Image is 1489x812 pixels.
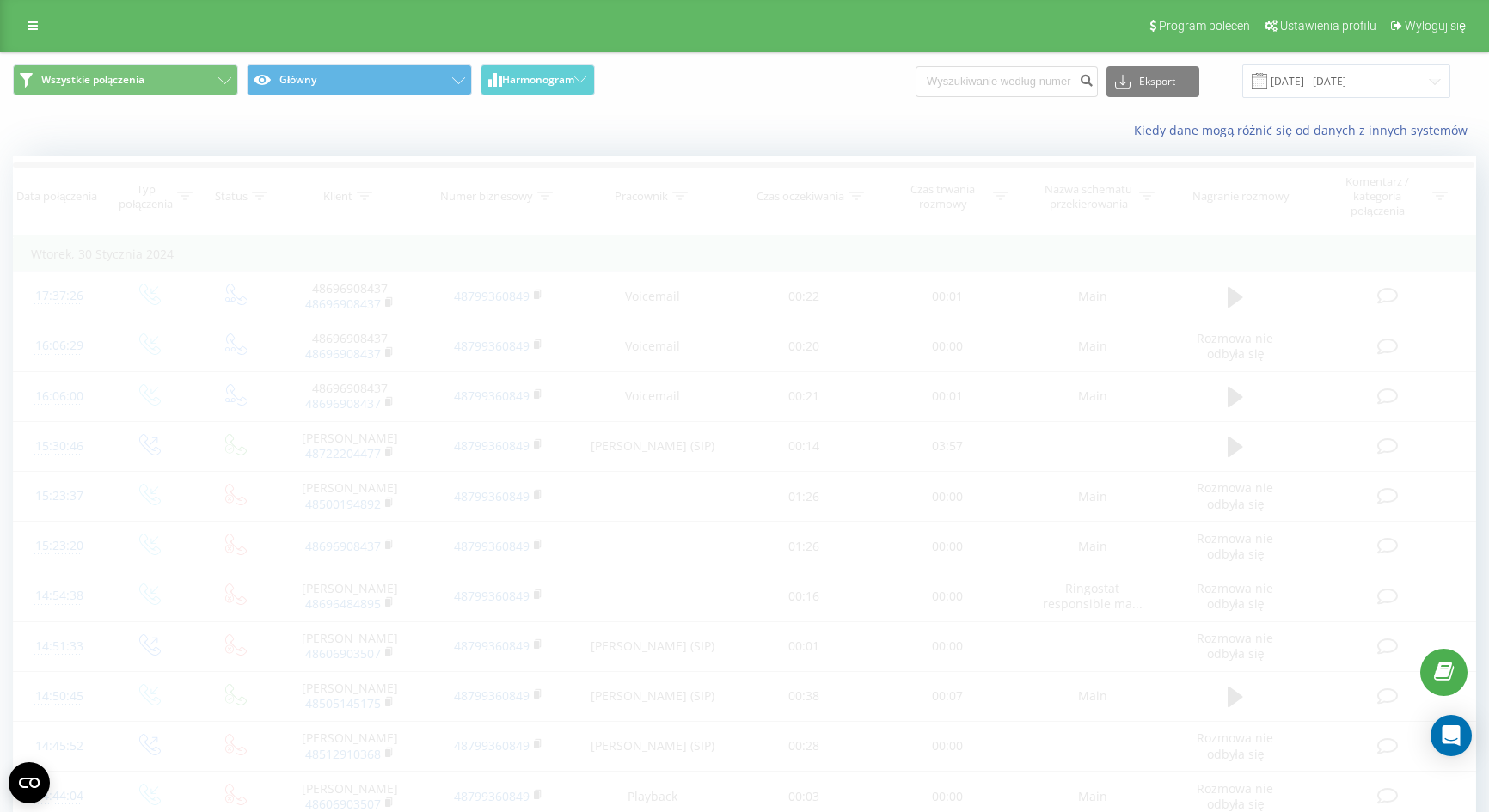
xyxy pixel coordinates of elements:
[247,64,472,95] button: Główny
[1106,66,1199,97] button: Eksport
[1405,19,1466,33] span: Wyloguj się
[13,64,238,95] button: Wszystkie połączenia
[41,73,144,87] span: Wszystkie połączenia
[1431,715,1472,756] div: Open Intercom Messenger
[481,64,595,95] button: Harmonogram
[9,762,50,803] button: Open CMP widget
[1280,19,1376,33] span: Ustawienia profilu
[1134,122,1476,138] a: Kiedy dane mogą różnić się od danych z innych systemów
[1159,19,1250,33] span: Program poleceń
[502,74,574,86] span: Harmonogram
[916,66,1098,97] input: Wyszukiwanie według numeru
